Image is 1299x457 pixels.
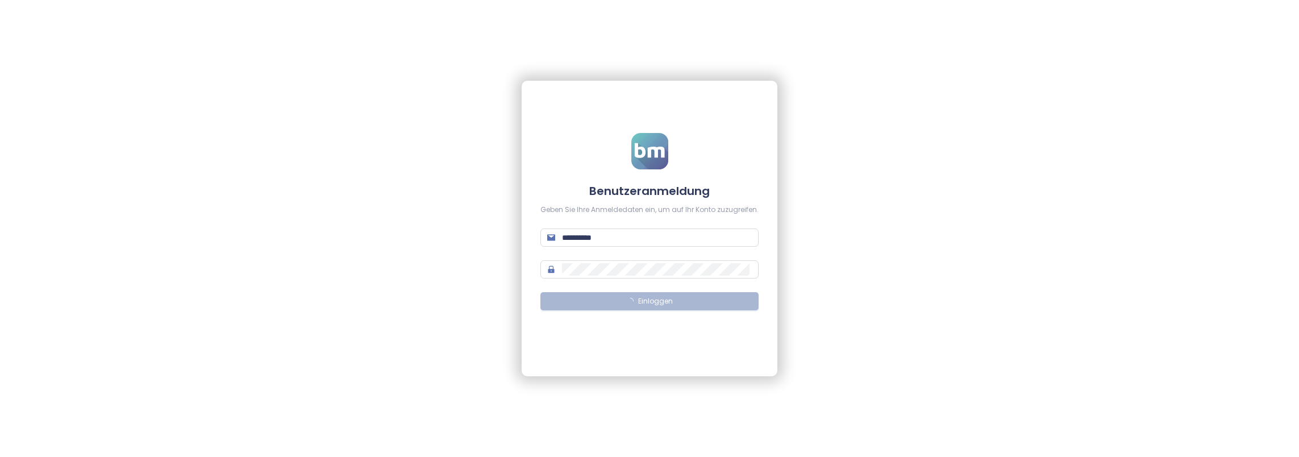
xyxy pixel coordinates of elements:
span: lock [547,265,555,273]
div: Geben Sie Ihre Anmeldedaten ein, um auf Ihr Konto zuzugreifen. [540,205,759,215]
img: logo [631,133,668,169]
h4: Benutzeranmeldung [540,183,759,199]
span: Einloggen [638,296,673,307]
span: loading [627,298,634,305]
span: mail [547,234,555,242]
button: Einloggen [540,292,759,310]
